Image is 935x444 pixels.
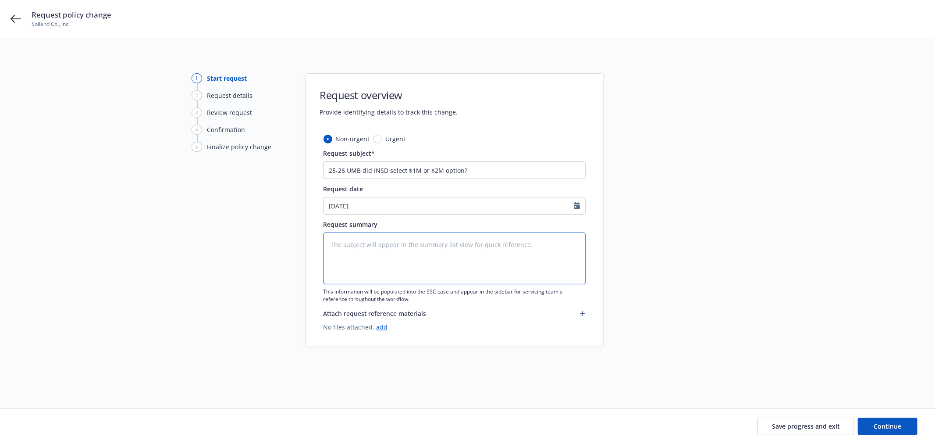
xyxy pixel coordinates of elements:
span: Attach request reference materials [324,309,427,318]
span: Continue [874,422,902,430]
div: Start request [207,74,247,83]
span: Soiland Co., Inc. [32,20,111,28]
input: Urgent [373,135,382,143]
span: Request subject* [324,149,375,158]
h1: Request overview [320,88,458,102]
span: Request date [324,185,363,193]
div: Confirmation [207,125,245,134]
span: Request summary [324,220,378,229]
div: 2 [192,90,202,100]
div: Request details [207,91,253,100]
div: 5 [192,142,202,152]
span: Non-urgent [336,134,370,143]
input: Non-urgent [324,135,332,143]
div: 4 [192,125,202,135]
svg: Calendar [574,202,580,209]
div: 3 [192,107,202,118]
input: The subject will appear in the summary list view for quick reference. [324,161,586,179]
input: MM/DD/YYYY [324,197,574,214]
span: Request policy change [32,10,111,20]
span: Save progress and exit [772,422,840,430]
div: 1 [192,73,202,83]
button: Save progress and exit [757,418,854,435]
button: Continue [858,418,917,435]
a: add [377,323,388,331]
span: Provide identifying details to track this change. [320,107,458,117]
div: Finalize policy change [207,142,272,151]
span: This information will be populated into the SSC case and appear in the sidebar for servicing team... [324,288,586,303]
div: Review request [207,108,252,117]
span: Urgent [386,134,406,143]
span: No files attached. [324,322,586,332]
